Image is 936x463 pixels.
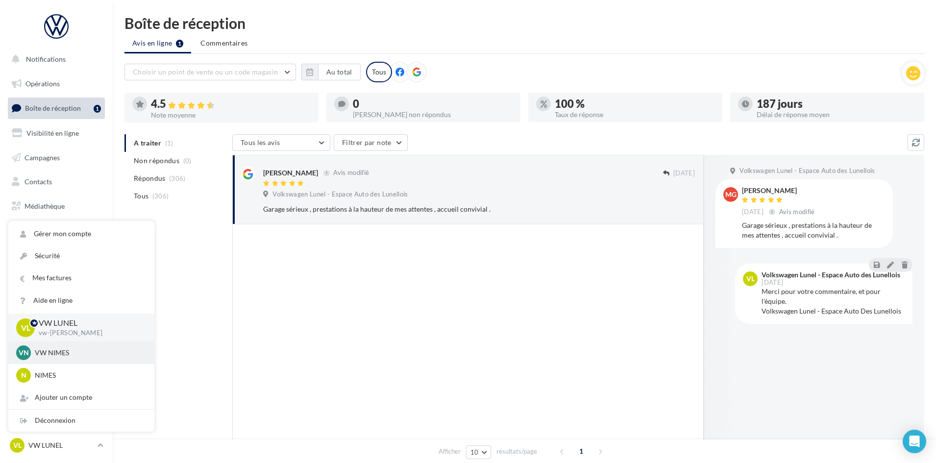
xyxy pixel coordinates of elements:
div: 4.5 [151,98,311,110]
span: Volkswagen Lunel - Espace Auto des Lunellois [272,190,408,199]
a: Gérer mon compte [8,223,154,245]
p: VW LUNEL [39,317,139,329]
a: Campagnes DataOnDemand [6,277,107,306]
button: Tous les avis [232,134,330,151]
div: 100 % [555,98,714,109]
a: Visibilité en ligne [6,123,107,144]
span: N [21,370,26,380]
span: [DATE] [742,208,764,217]
span: Opérations [25,79,60,88]
span: Volkswagen Lunel - Espace Auto des Lunellois [739,167,875,175]
div: Tous [366,62,392,82]
span: Choisir un point de vente ou un code magasin [133,68,278,76]
span: (0) [183,157,192,165]
p: NIMES [35,370,143,380]
div: Volkswagen Lunel - Espace Auto des Lunellois [762,271,900,278]
div: [PERSON_NAME] [263,168,318,178]
a: Médiathèque [6,196,107,217]
button: Au total [301,64,361,80]
span: 1 [573,443,589,459]
p: vw-[PERSON_NAME] [39,329,139,338]
span: [DATE] [673,169,695,178]
button: 10 [466,445,491,459]
span: [DATE] [762,279,783,286]
div: Merci pour votre commentaire, et pour l'équipe. Volkswagen Lunel - Espace Auto Des Lunellois [762,287,905,316]
span: Tous [134,191,148,201]
span: Notifications [26,55,66,63]
div: Boîte de réception [124,16,924,30]
button: Au total [318,64,361,80]
span: VL [21,322,30,333]
a: Calendrier [6,220,107,241]
span: Campagnes [25,153,60,161]
a: Campagnes [6,147,107,168]
span: Commentaires [200,38,247,48]
a: PLV et print personnalisable [6,244,107,273]
span: Non répondus [134,156,179,166]
div: Ajouter un compte [8,387,154,409]
span: (306) [169,174,186,182]
div: 0 [353,98,513,109]
span: Médiathèque [25,202,65,210]
div: [PERSON_NAME] [742,187,817,194]
span: (306) [152,192,169,200]
a: VL VW LUNEL [8,436,105,455]
span: Répondus [134,173,166,183]
span: MG [725,190,737,199]
div: Garage sérieux , prestations à la hauteur de mes attentes , accueil convivial . [263,204,631,214]
a: Sécurité [8,245,154,267]
span: VL [746,274,755,284]
a: Boîte de réception1 [6,97,107,119]
div: [PERSON_NAME] non répondus [353,111,513,118]
a: Mes factures [8,267,154,289]
div: 1 [94,105,101,113]
span: Contacts [25,177,52,186]
span: résultats/page [496,447,537,456]
div: Garage sérieux , prestations à la hauteur de mes attentes , accueil convivial . [742,220,885,240]
span: Afficher [439,447,461,456]
div: Délai de réponse moyen [757,111,916,118]
span: 10 [470,448,479,456]
span: Boîte de réception [25,104,81,112]
button: Notifications [6,49,103,70]
span: VL [13,440,22,450]
div: Open Intercom Messenger [903,430,926,453]
p: VW LUNEL [28,440,94,450]
span: VN [19,348,29,358]
span: Tous les avis [241,138,280,146]
span: Avis modifié [779,208,815,216]
a: Aide en ligne [8,290,154,312]
span: Visibilité en ligne [26,129,79,137]
button: Choisir un point de vente ou un code magasin [124,64,296,80]
div: 187 jours [757,98,916,109]
div: Note moyenne [151,112,311,119]
button: Filtrer par note [334,134,408,151]
a: Opérations [6,73,107,94]
div: Déconnexion [8,410,154,432]
p: VW NIMES [35,348,143,358]
div: Taux de réponse [555,111,714,118]
span: Avis modifié [333,169,369,177]
a: Contacts [6,171,107,192]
